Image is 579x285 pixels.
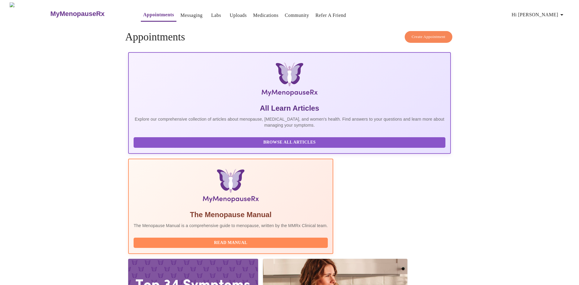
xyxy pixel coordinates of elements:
button: Labs [207,9,226,21]
a: Messaging [180,11,202,20]
h5: The Menopause Manual [134,210,328,220]
span: Hi [PERSON_NAME] [512,11,565,19]
button: Appointments [141,9,176,22]
img: MyMenopauseRx Logo [10,2,50,25]
span: Browse All Articles [140,139,439,146]
a: Labs [211,11,221,20]
a: Medications [253,11,278,20]
button: Uploads [227,9,249,21]
span: Read Manual [140,239,322,247]
a: Appointments [143,11,174,19]
button: Create Appointment [405,31,452,43]
img: Menopause Manual [164,169,297,205]
button: Medications [251,9,281,21]
a: Refer a Friend [315,11,346,20]
button: Browse All Articles [134,137,445,148]
p: The Menopause Manual is a comprehensive guide to menopause, written by the MMRx Clinical team. [134,223,328,229]
h4: Appointments [125,31,454,43]
h3: MyMenopauseRx [50,10,105,18]
a: MyMenopauseRx [50,3,129,24]
img: MyMenopauseRx Logo [182,62,397,99]
span: Create Appointment [412,33,445,40]
button: Hi [PERSON_NAME] [509,9,568,21]
a: Community [285,11,309,20]
a: Read Manual [134,240,329,245]
a: Uploads [230,11,247,20]
button: Messaging [178,9,205,21]
h5: All Learn Articles [134,103,445,113]
p: Explore our comprehensive collection of articles about menopause, [MEDICAL_DATA], and women's hea... [134,116,445,128]
a: Browse All Articles [134,139,447,144]
button: Refer a Friend [313,9,349,21]
button: Read Manual [134,238,328,248]
button: Community [282,9,312,21]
